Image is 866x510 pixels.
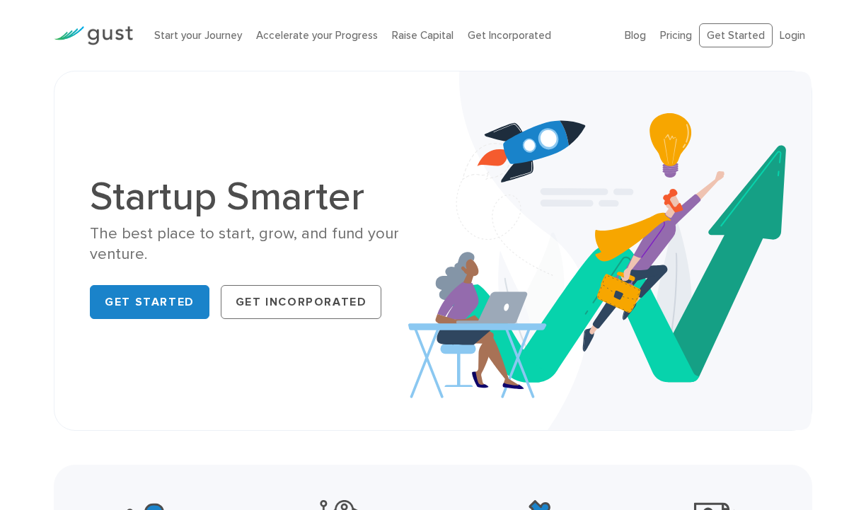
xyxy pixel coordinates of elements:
[154,29,242,42] a: Start your Journey
[625,29,646,42] a: Blog
[468,29,551,42] a: Get Incorporated
[408,71,812,430] img: Startup Smarter Hero
[90,285,209,319] a: Get Started
[699,23,773,48] a: Get Started
[90,224,422,265] div: The best place to start, grow, and fund your venture.
[660,29,692,42] a: Pricing
[221,285,382,319] a: Get Incorporated
[54,26,133,45] img: Gust Logo
[90,177,422,216] h1: Startup Smarter
[256,29,378,42] a: Accelerate your Progress
[780,29,805,42] a: Login
[392,29,454,42] a: Raise Capital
